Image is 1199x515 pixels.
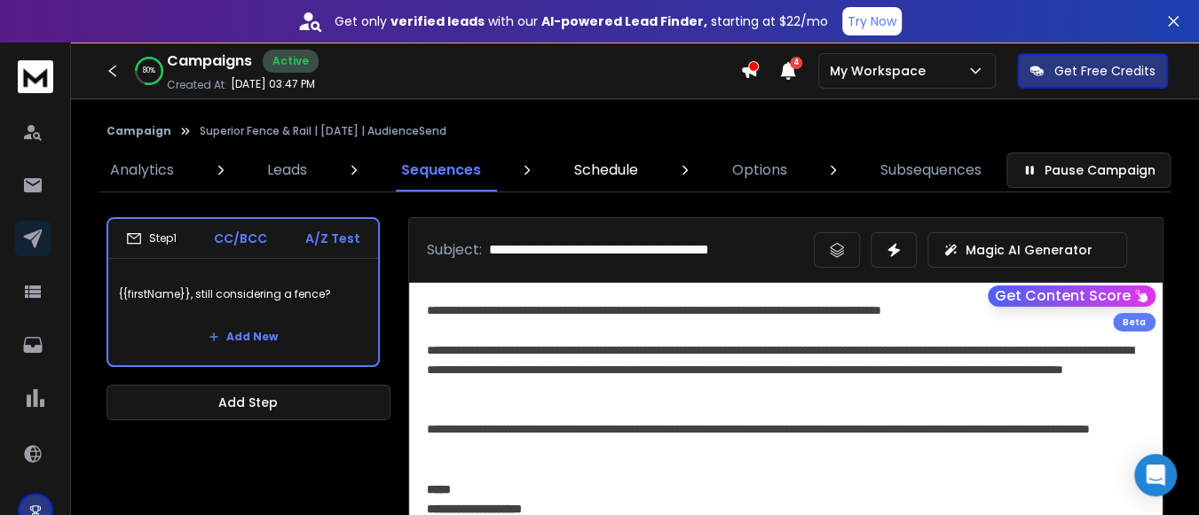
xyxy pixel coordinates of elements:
div: Step 1 [126,230,177,246]
button: Try Now [842,7,902,35]
p: My Workspace [830,62,933,80]
a: Options [722,149,798,191]
button: Campaign [106,124,171,138]
button: Get Content Score [988,285,1156,307]
p: {{firstName}}, still considering a fence? [119,269,367,319]
p: 80 % [143,66,155,76]
button: Add New [194,319,292,355]
strong: verified leads [390,12,485,30]
p: CC/BCC [214,230,267,247]
strong: AI-powered Lead Finder, [541,12,707,30]
a: Leads [256,149,318,191]
div: Beta [1113,313,1156,332]
p: A/Z Test [305,230,360,247]
p: Sequences [401,160,481,181]
a: Analytics [99,149,185,191]
button: Magic AI Generator [927,232,1127,268]
button: Get Free Credits [1017,53,1168,89]
button: Add Step [106,385,390,420]
p: Leads [267,160,307,181]
p: Schedule [574,160,638,181]
p: Magic AI Generator [966,241,1093,259]
li: Step1CC/BCCA/Z Test{{firstName}}, still considering a fence?Add New [106,217,380,367]
p: Superior Fence & Rail | [DATE] | AudienceSend [200,124,446,138]
a: Sequences [390,149,492,191]
div: Active [263,50,319,73]
h1: Campaigns [167,51,252,72]
p: Created At: [167,78,227,92]
p: Subsequences [880,160,982,181]
span: 4 [790,57,802,69]
p: Try Now [848,12,896,30]
p: Analytics [110,160,174,181]
img: logo [18,60,53,93]
p: Subject: [427,239,482,261]
p: Get Free Credits [1054,62,1156,80]
p: Get only with our starting at $22/mo [335,12,828,30]
a: Subsequences [870,149,992,191]
button: Pause Campaign [1006,152,1171,188]
p: Options [732,160,787,181]
a: Schedule [564,149,649,191]
p: [DATE] 03:47 PM [231,77,315,91]
div: Open Intercom Messenger [1134,454,1177,496]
